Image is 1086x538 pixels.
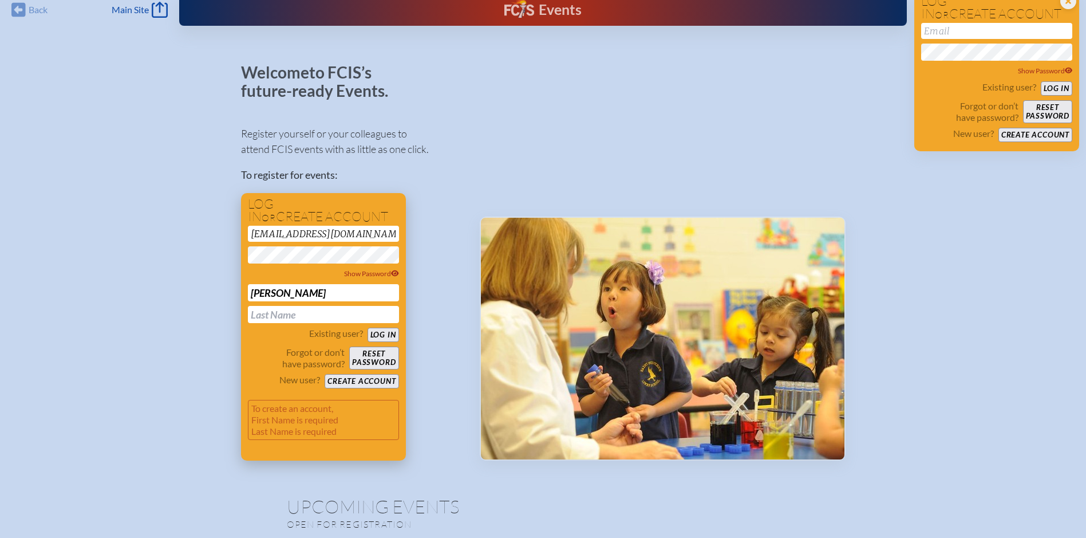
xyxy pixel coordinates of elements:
[1041,81,1072,96] button: Log in
[248,198,399,223] h1: Log in create account
[982,81,1036,93] p: Existing user?
[998,128,1072,142] button: Create account
[481,218,844,460] img: Events
[248,347,345,370] p: Forgot or don’t have password?
[953,128,994,139] p: New user?
[287,497,800,516] h1: Upcoming Events
[241,167,461,183] p: To register for events:
[248,400,399,440] p: To create an account, First Name is required Last Name is required
[241,64,401,100] p: Welcome to FCIS’s future-ready Events.
[287,519,589,530] p: Open for registration
[344,269,399,278] span: Show Password
[349,347,398,370] button: Resetpassword
[325,374,398,388] button: Create account
[935,9,949,21] span: or
[248,226,399,242] input: Email
[1023,100,1072,123] button: Resetpassword
[309,328,363,339] p: Existing user?
[112,4,149,15] span: Main Site
[279,374,320,386] p: New user?
[368,328,399,342] button: Log in
[921,100,1018,123] p: Forgot or don’t have password?
[1018,66,1073,75] span: Show Password
[112,2,168,18] a: Main Site
[921,23,1072,39] input: Email
[248,306,399,323] input: Last Name
[262,212,276,223] span: or
[241,126,461,157] p: Register yourself or your colleagues to attend FCIS events with as little as one click.
[248,284,399,301] input: First Name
